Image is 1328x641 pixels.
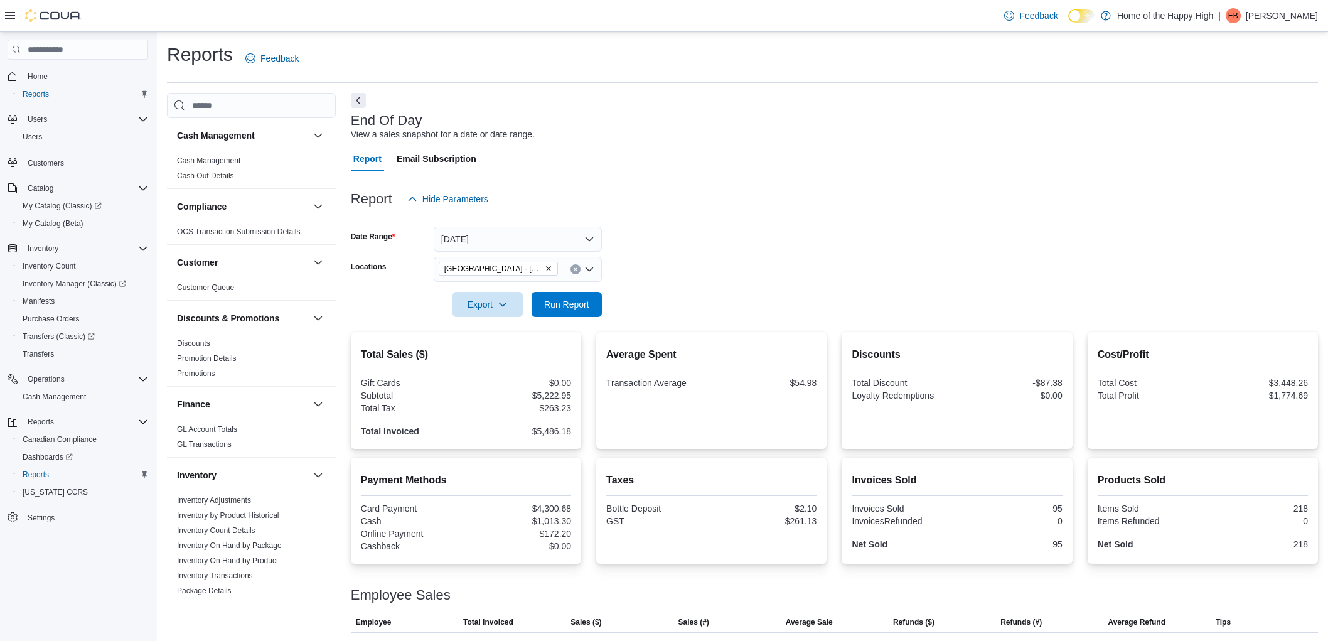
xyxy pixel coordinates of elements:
span: Inventory Count Details [177,525,255,536]
button: Remove Spruce Grove - Westwinds - Fire & Flower from selection in this group [545,265,552,272]
button: Inventory [311,468,326,483]
label: Date Range [351,232,395,242]
div: Items Sold [1098,504,1201,514]
a: Cash Management [18,389,91,404]
div: 95 [960,539,1063,549]
span: Manifests [18,294,148,309]
span: Inventory On Hand by Product [177,556,278,566]
button: Finance [177,398,308,411]
button: Catalog [23,181,58,196]
div: 0 [1205,516,1308,526]
button: Inventory [23,241,63,256]
button: Users [3,110,153,128]
span: Inventory On Hand by Package [177,541,282,551]
span: My Catalog (Classic) [23,201,102,211]
button: Canadian Compliance [13,431,153,448]
span: Package Details [177,586,232,596]
span: My Catalog (Beta) [23,218,83,229]
button: Export [452,292,523,317]
div: Total Cost [1098,378,1201,388]
div: Total Profit [1098,391,1201,401]
h1: Reports [167,42,233,67]
span: Purchase Orders [23,314,80,324]
div: Items Refunded [1098,516,1201,526]
a: Inventory Transactions [177,571,253,580]
span: Users [23,132,42,142]
a: Cash Out Details [177,171,234,180]
span: Dashboards [23,452,73,462]
button: Settings [3,509,153,527]
button: Discounts & Promotions [177,312,308,325]
button: Customers [3,153,153,171]
div: Customer [167,280,336,300]
div: Compliance [167,224,336,244]
span: OCS Transaction Submission Details [177,227,301,237]
h3: Inventory [177,469,217,482]
span: Report [353,146,382,171]
div: $0.00 [468,378,571,388]
span: [GEOGRAPHIC_DATA] - [GEOGRAPHIC_DATA] - Fire & Flower [444,262,542,275]
button: Next [351,93,366,108]
button: Catalog [3,180,153,197]
span: Sales ($) [570,617,601,627]
span: Operations [28,374,65,384]
button: My Catalog (Beta) [13,215,153,232]
div: $1,013.30 [468,516,571,526]
span: My Catalog (Classic) [18,198,148,213]
span: Inventory Manager (Classic) [18,276,148,291]
div: Card Payment [361,504,464,514]
div: Invoices Sold [852,504,955,514]
a: Discounts [177,339,210,348]
div: Total Tax [361,403,464,413]
div: InvoicesRefunded [852,516,955,526]
span: Feedback [260,52,299,65]
a: Promotion Details [177,354,237,363]
span: Purchase Orders [18,311,148,326]
div: Gift Cards [361,378,464,388]
div: $4,300.68 [468,504,571,514]
a: [US_STATE] CCRS [18,485,93,500]
span: Refunds (#) [1000,617,1042,627]
a: GL Account Totals [177,425,237,434]
span: Reports [18,467,148,482]
span: Customers [23,154,148,170]
div: Cash [361,516,464,526]
h3: End Of Day [351,113,422,128]
nav: Complex example [8,62,148,559]
div: GST [606,516,709,526]
a: GL Transactions [177,440,232,449]
div: $3,448.26 [1205,378,1308,388]
div: $263.23 [468,403,571,413]
span: Spruce Grove - Westwinds - Fire & Flower [439,262,558,276]
button: Inventory Count [13,257,153,275]
strong: Total Invoiced [361,426,419,436]
span: Settings [28,513,55,523]
span: Users [28,114,47,124]
h3: Finance [177,398,210,411]
div: $54.98 [714,378,817,388]
button: Reports [3,413,153,431]
a: Cash Management [177,156,240,165]
a: Transfers (Classic) [18,329,100,344]
span: Canadian Compliance [18,432,148,447]
button: Reports [23,414,59,429]
button: Reports [13,466,153,483]
h2: Payment Methods [361,473,571,488]
a: Users [18,129,47,144]
input: Dark Mode [1068,9,1095,23]
button: Cash Management [13,388,153,406]
div: Transaction Average [606,378,709,388]
div: $172.20 [468,529,571,539]
a: Purchase Orders [18,311,85,326]
div: Finance [167,422,336,457]
span: Inventory Manager (Classic) [23,279,126,289]
span: Catalog [28,183,53,193]
button: [DATE] [434,227,602,252]
button: Run Report [532,292,602,317]
img: Cova [25,9,82,22]
button: Users [13,128,153,146]
span: Catalog [23,181,148,196]
button: Customer [311,255,326,270]
span: Run Report [544,298,589,311]
div: 95 [960,504,1063,514]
